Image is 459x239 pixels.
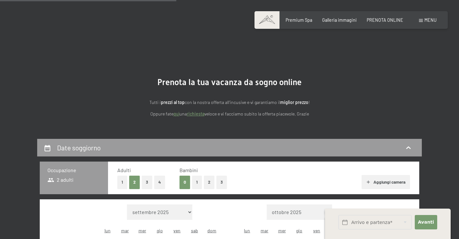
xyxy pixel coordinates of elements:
[418,219,434,226] span: Avanti
[204,176,214,189] button: 2
[47,176,73,183] span: 2 adulti
[142,176,152,189] button: 3
[161,100,185,105] strong: prezzi al top
[192,176,202,189] button: 1
[157,228,163,233] abbr: giovedì
[367,17,403,23] a: PRENOTA ONLINE
[173,111,179,116] a: quì
[104,228,111,233] abbr: lunedì
[179,167,198,173] span: Bambini
[121,228,129,233] abbr: martedì
[138,228,146,233] abbr: mercoledì
[154,176,165,189] button: 4
[261,228,268,233] abbr: martedì
[278,228,286,233] abbr: mercoledì
[286,17,312,23] a: Premium Spa
[362,175,410,189] button: Aggiungi camera
[173,228,180,233] abbr: venerdì
[296,228,302,233] abbr: giovedì
[47,167,100,174] h3: Occupazione
[415,215,437,229] button: Avanti
[117,167,131,173] span: Adulti
[207,228,216,233] abbr: domenica
[424,17,437,23] span: Menu
[191,228,198,233] abbr: sabato
[157,77,302,87] span: Prenota la tua vacanza da sogno online
[129,176,140,189] button: 2
[88,110,371,118] p: Oppure fate una veloce e vi facciamo subito la offerta piacevole. Grazie
[117,176,127,189] button: 1
[88,99,371,106] p: Tutti i con la nostra offerta all'incusive e vi garantiamo il !
[179,176,190,189] button: 0
[322,17,357,23] a: Galleria immagini
[216,176,227,189] button: 3
[57,144,101,152] h2: Date soggiorno
[244,228,250,233] abbr: lunedì
[187,111,204,116] a: richiesta
[280,100,308,105] strong: miglior prezzo
[313,228,320,233] abbr: venerdì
